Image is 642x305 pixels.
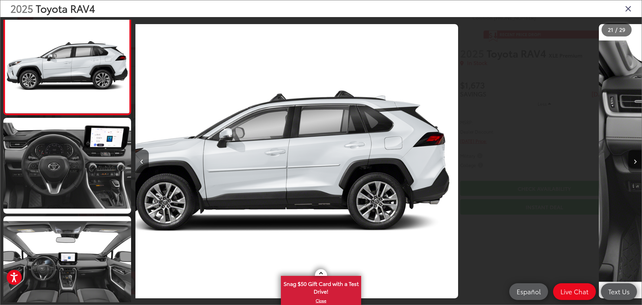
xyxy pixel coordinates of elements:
a: Text Us [601,283,637,300]
span: Live Chat [557,287,592,296]
span: 2025 [10,1,33,15]
a: Live Chat [553,283,596,300]
span: Snag $50 Gift Card with a Test Drive! [282,277,360,297]
i: Close gallery [625,4,632,13]
span: Español [513,287,544,296]
a: Español [509,283,548,300]
span: Text Us [605,287,633,296]
span: 21 [608,26,613,33]
span: / [615,27,618,32]
button: Next image [628,150,642,173]
div: 2025 Toyota RAV4 XLE Premium 20 [22,24,528,299]
img: 2025 Toyota RAV4 XLE Premium [4,18,130,113]
button: Previous image [135,150,149,173]
img: 2025 Toyota RAV4 XLE Premium [2,117,132,215]
span: 29 [619,26,625,33]
span: Toyota RAV4 [36,1,95,15]
img: 2025 Toyota RAV4 XLE Premium [92,24,458,299]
